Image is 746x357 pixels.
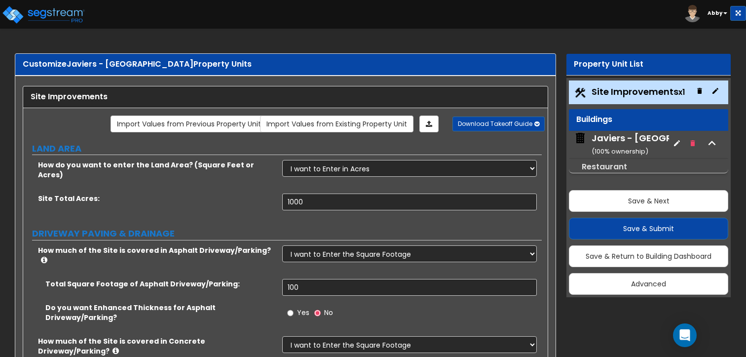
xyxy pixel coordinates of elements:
[592,147,648,156] small: ( 100 % ownership)
[574,132,669,157] span: Javiers - Newport Beach
[297,308,309,317] span: Yes
[673,323,697,347] div: Open Intercom Messenger
[678,87,685,97] small: x1
[569,245,728,267] button: Save & Return to Building Dashboard
[32,142,542,155] label: LAND AREA
[569,218,728,239] button: Save & Submit
[38,160,275,180] label: How do you want to enter the Land Area? (Square Feet or Acres)
[287,308,294,318] input: Yes
[45,303,275,322] label: Do you want Enhanced Thickness for Asphalt Driveway/Parking?
[67,58,193,70] span: Javiers - [GEOGRAPHIC_DATA]
[38,245,275,265] label: How much of the Site is covered in Asphalt Driveway/Parking?
[324,308,333,317] span: No
[38,194,275,203] label: Site Total Acres:
[41,256,47,264] i: click for more info!
[112,347,119,355] i: click for more info!
[592,132,736,157] div: Javiers - [GEOGRAPHIC_DATA]
[419,116,439,132] a: Import the dynamic attributes value through Excel sheet
[32,227,542,240] label: DRIVEWAY PAVING & DRAINAGE
[574,132,587,145] img: building.svg
[582,161,627,172] small: Restaurant
[576,114,721,125] div: Buildings
[31,91,540,103] div: Site Improvements
[592,85,685,98] span: Site Improvements
[23,59,548,70] div: Customize Property Units
[458,119,532,128] span: Download Takeoff Guide
[684,5,701,22] img: avatar.png
[708,9,722,17] b: Abby
[38,336,275,356] label: How much of the Site is covered in Concrete Driveway/Parking?
[314,308,321,318] input: No
[574,86,587,99] img: Construction.png
[111,116,267,132] a: Import the dynamic attribute values from previous properties.
[260,116,413,132] a: Import the dynamic attribute values from existing properties.
[569,273,728,295] button: Advanced
[45,279,275,289] label: Total Square Footage of Asphalt Driveway/Parking:
[569,190,728,212] button: Save & Next
[1,5,85,25] img: logo_pro_r.png
[452,117,545,131] button: Download Takeoff Guide
[574,59,723,70] div: Property Unit List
